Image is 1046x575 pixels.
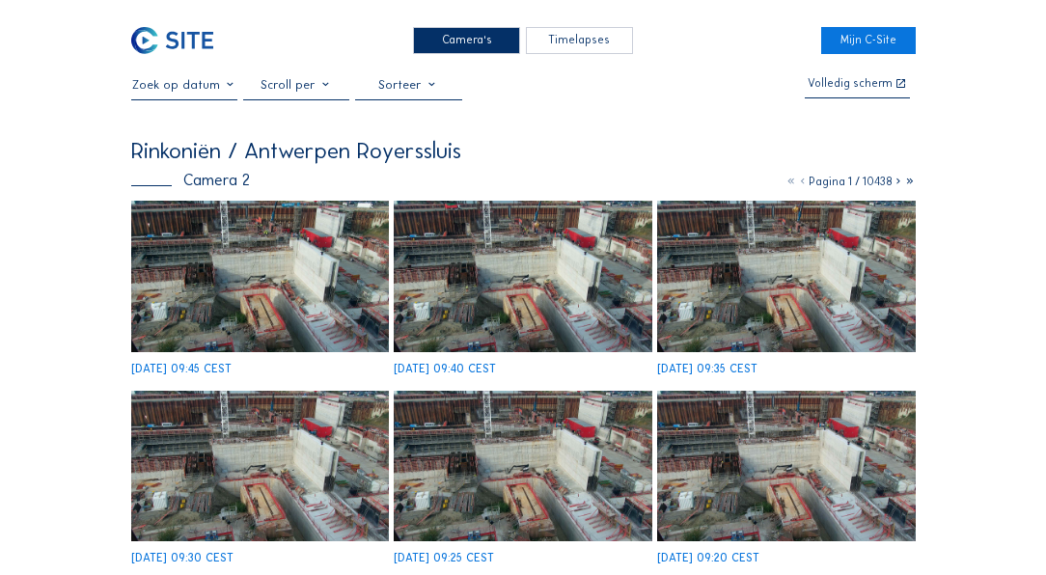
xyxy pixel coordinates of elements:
div: [DATE] 09:35 CEST [657,364,757,375]
div: [DATE] 09:40 CEST [394,364,496,375]
span: Pagina 1 / 10438 [809,175,893,188]
img: image_53384942 [131,201,389,352]
div: Rinkoniën / Antwerpen Royerssluis [131,140,461,162]
img: image_53384539 [131,391,389,542]
input: Zoek op datum 󰅀 [131,77,238,92]
a: Mijn C-Site [821,27,916,55]
div: Volledig scherm [808,78,893,91]
img: image_53384858 [394,201,651,352]
img: image_53384275 [657,391,915,542]
div: [DATE] 09:45 CEST [131,364,232,375]
div: Camera's [413,27,520,55]
div: [DATE] 09:30 CEST [131,553,234,564]
img: C-SITE Logo [131,27,213,55]
a: C-SITE Logo [131,27,226,55]
div: Timelapses [526,27,633,55]
div: [DATE] 09:20 CEST [657,553,759,564]
img: image_53384698 [657,201,915,352]
img: image_53384378 [394,391,651,542]
div: [DATE] 09:25 CEST [394,553,494,564]
div: Camera 2 [131,173,250,188]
